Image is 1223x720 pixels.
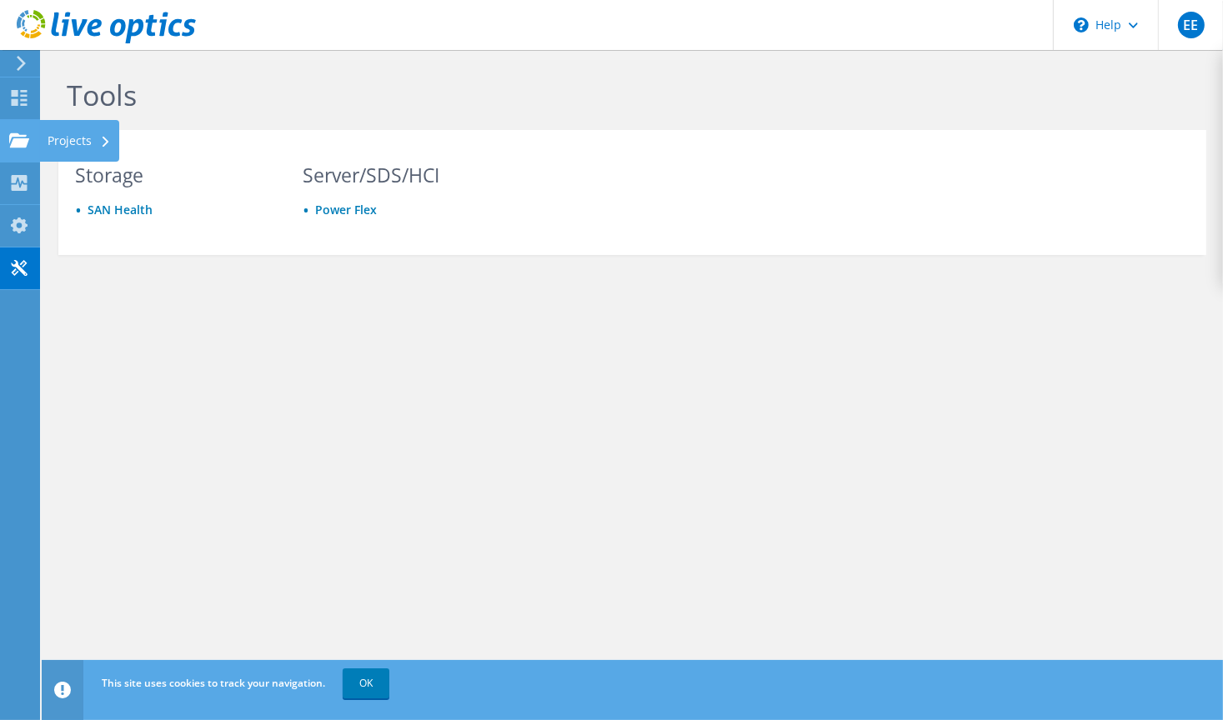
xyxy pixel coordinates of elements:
[1178,12,1205,38] span: EE
[315,202,377,217] a: Power Flex
[1074,17,1089,32] svg: \n
[67,77,1190,112] h1: Tools
[102,676,325,690] span: This site uses cookies to track your navigation.
[75,166,271,184] h3: Storage
[343,668,389,698] a: OK
[39,120,119,162] div: Projects
[88,202,153,217] a: SAN Health
[303,166,499,184] h3: Server/SDS/HCI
